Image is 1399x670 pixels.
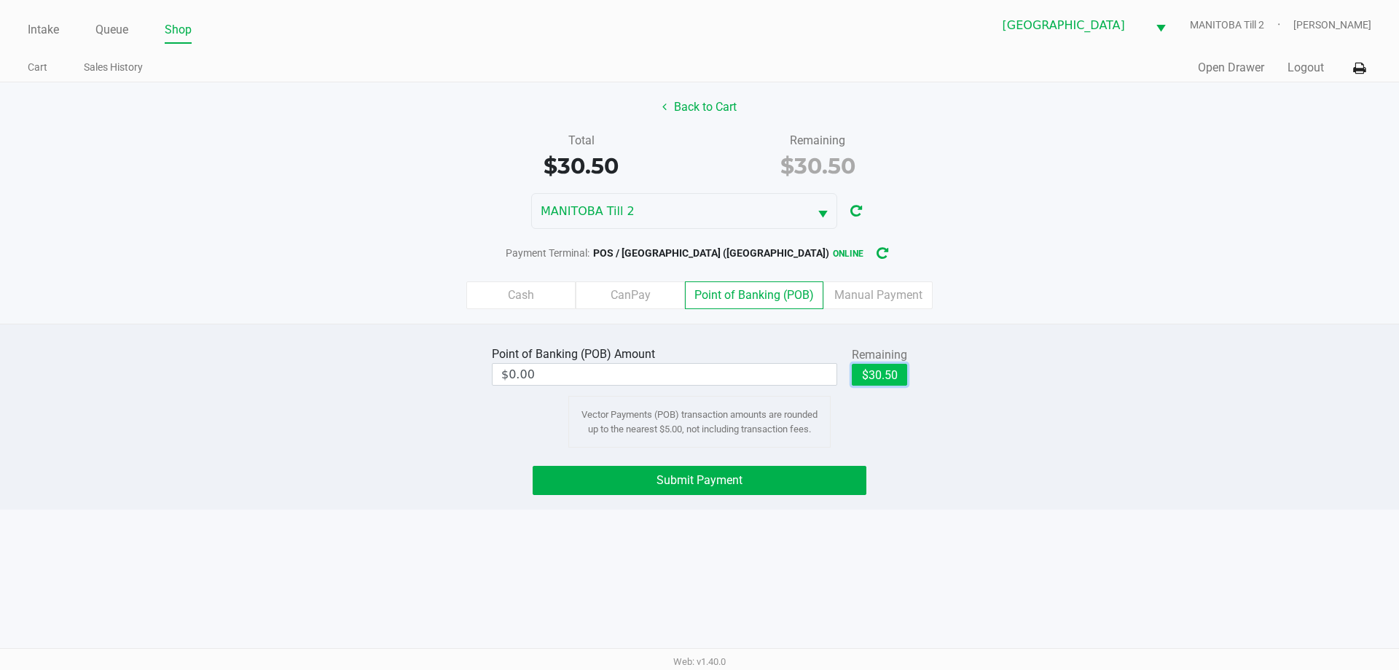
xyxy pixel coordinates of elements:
[809,194,836,228] button: Select
[1003,17,1138,34] span: [GEOGRAPHIC_DATA]
[474,149,689,182] div: $30.50
[685,281,823,309] label: Point of Banking (POB)
[474,132,689,149] div: Total
[466,281,576,309] label: Cash
[657,473,742,487] span: Submit Payment
[568,396,831,448] div: Vector Payments (POB) transaction amounts are rounded up to the nearest $5.00, not including tran...
[710,149,925,182] div: $30.50
[593,247,829,259] span: POS / [GEOGRAPHIC_DATA] ([GEOGRAPHIC_DATA])
[533,466,866,495] button: Submit Payment
[833,249,863,259] span: online
[823,281,933,309] label: Manual Payment
[506,247,589,259] span: Payment Terminal:
[1190,17,1293,33] span: MANITOBA Till 2
[852,346,907,364] div: Remaining
[165,20,192,40] a: Shop
[1198,59,1264,77] button: Open Drawer
[673,656,726,667] span: Web: v1.40.0
[1147,8,1175,42] button: Select
[852,364,907,386] button: $30.50
[28,20,59,40] a: Intake
[541,203,800,220] span: MANITOBA Till 2
[28,58,47,77] a: Cart
[492,346,661,363] div: Point of Banking (POB) Amount
[576,281,685,309] label: CanPay
[95,20,128,40] a: Queue
[710,132,925,149] div: Remaining
[84,58,143,77] a: Sales History
[653,93,746,121] button: Back to Cart
[1293,17,1371,33] span: [PERSON_NAME]
[1288,59,1324,77] button: Logout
